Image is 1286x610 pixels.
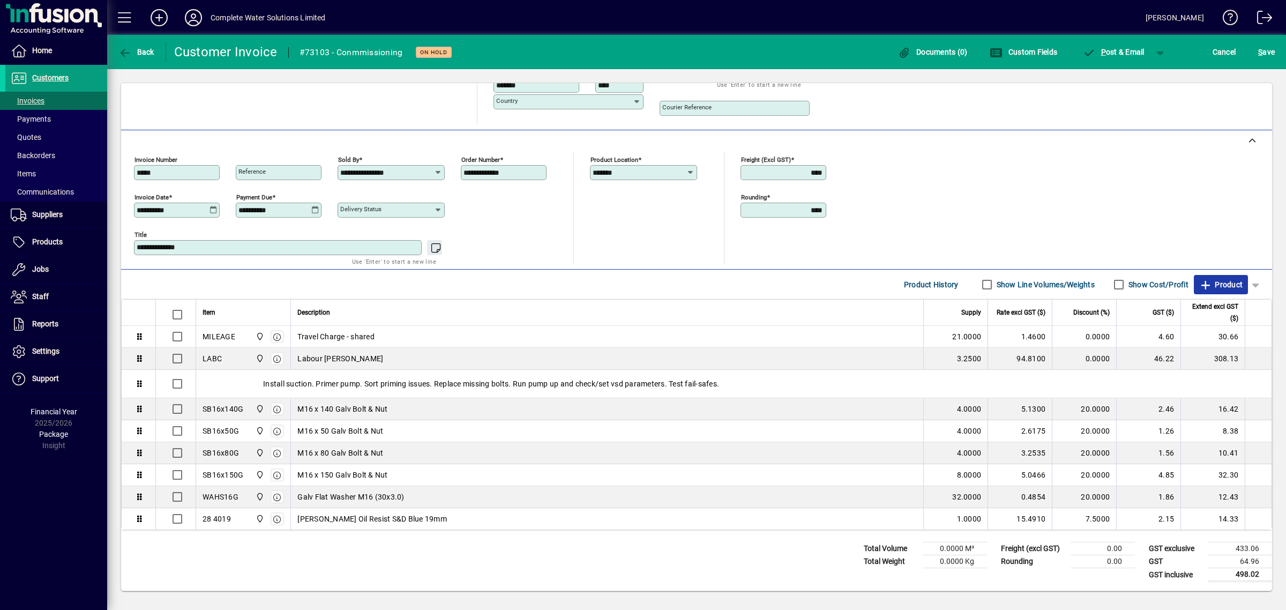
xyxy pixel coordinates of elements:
[1143,542,1208,555] td: GST exclusive
[957,353,982,364] span: 3.2500
[1052,442,1116,464] td: 20.0000
[236,194,272,201] mat-label: Payment due
[995,470,1045,480] div: 5.0466
[900,275,963,294] button: Product History
[1101,48,1106,56] span: P
[996,555,1071,568] td: Rounding
[1180,398,1245,420] td: 16.42
[1126,279,1188,290] label: Show Cost/Profit
[1208,542,1272,555] td: 433.06
[32,292,49,301] span: Staff
[5,338,107,365] a: Settings
[1146,9,1204,26] div: [PERSON_NAME]
[1180,348,1245,370] td: 308.13
[32,265,49,273] span: Jobs
[253,353,265,364] span: Motueka
[995,353,1045,364] div: 94.8100
[741,194,767,201] mat-label: Rounding
[297,492,404,502] span: Galv Flat Washer M16 (30x3.0)
[253,403,265,415] span: Motueka
[32,73,69,82] span: Customers
[895,42,970,62] button: Documents (0)
[31,407,77,416] span: Financial Year
[297,470,387,480] span: M16 x 150 Galv Bolt & Nut
[203,514,231,524] div: 28 4019
[1116,508,1180,530] td: 2.15
[957,426,982,436] span: 4.0000
[995,492,1045,502] div: 0.4854
[995,426,1045,436] div: 2.6175
[957,514,982,524] span: 1.0000
[1258,43,1275,61] span: ave
[1215,2,1238,37] a: Knowledge Base
[142,8,176,27] button: Add
[590,156,638,163] mat-label: Product location
[297,331,375,342] span: Travel Charge - shared
[461,156,500,163] mat-label: Order number
[32,210,63,219] span: Suppliers
[858,555,923,568] td: Total Weight
[5,110,107,128] a: Payments
[203,426,239,436] div: SB16x50G
[203,353,222,364] div: LABC
[1116,348,1180,370] td: 46.22
[5,229,107,256] a: Products
[11,151,55,160] span: Backorders
[957,448,982,458] span: 4.0000
[1052,420,1116,442] td: 20.0000
[1071,542,1135,555] td: 0.00
[107,42,166,62] app-page-header-button: Back
[118,48,154,56] span: Back
[996,542,1071,555] td: Freight (excl GST)
[496,97,518,105] mat-label: Country
[1071,555,1135,568] td: 0.00
[1082,48,1145,56] span: ost & Email
[32,46,52,55] span: Home
[952,331,981,342] span: 21.0000
[5,92,107,110] a: Invoices
[990,48,1057,56] span: Custom Fields
[1180,464,1245,486] td: 32.30
[5,128,107,146] a: Quotes
[1180,486,1245,508] td: 12.43
[1194,275,1248,294] button: Product
[923,542,987,555] td: 0.0000 M³
[1213,43,1236,61] span: Cancel
[1073,307,1110,318] span: Discount (%)
[176,8,211,27] button: Profile
[5,284,107,310] a: Staff
[1180,442,1245,464] td: 10.41
[203,470,243,480] div: SB16x150G
[957,470,982,480] span: 8.0000
[1143,555,1208,568] td: GST
[1116,486,1180,508] td: 1.86
[904,276,959,293] span: Product History
[297,514,447,524] span: [PERSON_NAME] Oil Resist S&D Blue 19mm
[134,156,177,163] mat-label: Invoice number
[420,49,447,56] span: On hold
[741,156,791,163] mat-label: Freight (excl GST)
[1208,568,1272,582] td: 498.02
[11,188,74,196] span: Communications
[995,279,1095,290] label: Show Line Volumes/Weights
[253,469,265,481] span: Motueka
[340,205,382,213] mat-label: Delivery status
[253,491,265,503] span: Motueka
[238,168,266,175] mat-label: Reference
[1180,508,1245,530] td: 14.33
[11,133,41,142] span: Quotes
[253,513,265,525] span: Motueka
[116,42,157,62] button: Back
[5,202,107,228] a: Suppliers
[203,404,243,414] div: SB16x140G
[297,426,383,436] span: M16 x 50 Galv Bolt & Nut
[1199,276,1243,293] span: Product
[957,404,982,414] span: 4.0000
[858,542,923,555] td: Total Volume
[11,169,36,178] span: Items
[203,307,215,318] span: Item
[1180,420,1245,442] td: 8.38
[5,183,107,201] a: Communications
[1187,301,1238,324] span: Extend excl GST ($)
[1052,398,1116,420] td: 20.0000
